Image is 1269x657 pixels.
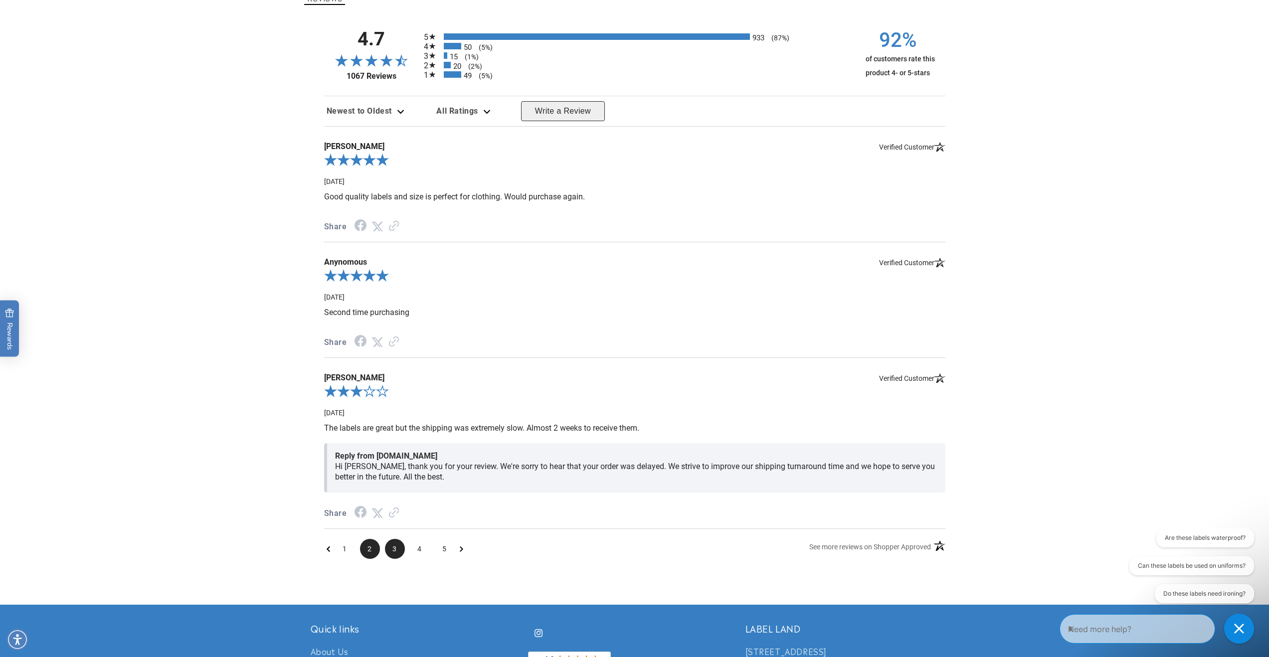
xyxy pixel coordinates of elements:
span: 2 [360,539,380,559]
iframe: Gorgias live chat conversation starters [1115,528,1259,612]
div: 5.0-star overall rating [324,267,945,287]
span: (2%) [463,62,482,70]
p: The labels are great but the shipping was extremely slow. Almost 2 weeks to receive them. [324,423,945,433]
span: Rewards [5,309,14,350]
span: 3 [424,51,437,61]
span: Verified Customer [879,257,945,267]
span: 50 [464,43,472,52]
span: 5 [424,32,437,42]
a: Link to review on the Shopper Approved Certificate. Opens in a new tab [388,222,399,231]
a: Twitter Share - open in a new tab [371,222,383,231]
p: Hi [PERSON_NAME], thank you for your review. We're sorry to hear that your order was delayed. We ... [335,461,937,482]
li: Page 5 [435,539,455,559]
span: 4 [410,539,430,559]
a: Facebook Share - open in a new tab [355,222,366,231]
span: Next Page [460,539,463,559]
span: 5 [435,539,455,559]
span: 1 [424,70,437,80]
span: Date [324,409,345,417]
button: Write a Review [521,101,605,121]
span: Date [324,293,345,301]
span: Anynomous [324,257,945,267]
a: Link to review on the Shopper Approved Certificate. Opens in a new tab [388,508,399,518]
iframe: Gorgias Floating Chat [1060,610,1259,647]
li: 50 4-star reviews, 5% of total reviews [424,43,846,49]
div: 3.0-star overall rating [324,383,945,403]
a: Link to review on the Shopper Approved Certificate. Opens in a new tab [388,337,399,347]
span: (1%) [460,53,479,61]
li: Page 4 [410,539,430,559]
li: 15 3-star reviews, 1% of total reviews [424,52,846,59]
span: Verified Customer [879,373,945,383]
span: 4.7-star overall rating [324,54,419,66]
h2: LABEL LAND [745,623,959,634]
span: 4 [424,42,437,51]
span: 1 [335,539,355,559]
span: Verified Customer [879,142,945,152]
li: 933 5-star reviews, 87% of total reviews [424,33,846,40]
a: Facebook Share - open in a new tab [355,508,366,518]
span: Share [324,220,347,234]
a: Twitter Share - open in a new tab [371,508,383,518]
span: 3 [385,539,405,559]
li: Page 1 [335,539,355,559]
span: Newest to Oldest [327,106,392,116]
div: Accessibility Menu [6,629,28,651]
div: Review sort options. Currently selected: Newest to Oldest. Dropdown expanded. Available options: ... [324,102,407,121]
p: Good quality labels and size is perfect for clothing. Would purchase again. [324,191,945,202]
span: [PERSON_NAME] [324,142,945,152]
li: 49 1-star reviews, 5% of total reviews [424,71,846,78]
div: Review filter options. Current filter is all ratings. Available options: All Ratings, 5 Star Revi... [434,102,494,121]
span: 4.7 [324,30,419,48]
li: Page 3 [385,539,405,559]
span: (5%) [474,43,493,51]
div: 5.0-star overall rating [324,152,945,171]
a: See more reviews on Shopper Approved: Opens in a new tab [809,539,931,558]
span: Share [324,506,347,521]
span: 2 [424,61,437,70]
li: Page 2 [360,539,380,559]
span: 15 [450,52,458,61]
span: (87%) [766,34,789,42]
iframe: Sign Up via Text for Offers [8,577,126,607]
span: 933 [752,33,764,42]
span: Reply from [DOMAIN_NAME] [335,451,937,461]
span: (5%) [474,72,493,80]
a: Twitter Share - open in a new tab [371,337,383,347]
span: 92% [851,28,945,52]
span: All Ratings [436,106,478,116]
li: 20 2-star reviews, 2% of total reviews [424,62,846,68]
span: Previous Page [327,539,330,559]
span: 49 [464,71,472,80]
span: [PERSON_NAME] [324,373,945,383]
a: 1067 Reviews - open in a new tab [324,71,419,81]
span: Date [324,177,345,185]
span: 20 [453,62,461,71]
p: Second time purchasing [324,307,945,318]
h2: Quick links [311,623,524,634]
span: Share [324,335,347,350]
span: of customers rate this product 4- or 5-stars [866,55,935,77]
span: See more reviews on Shopper Approved [809,543,931,551]
a: Facebook Share - open in a new tab [355,337,366,347]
